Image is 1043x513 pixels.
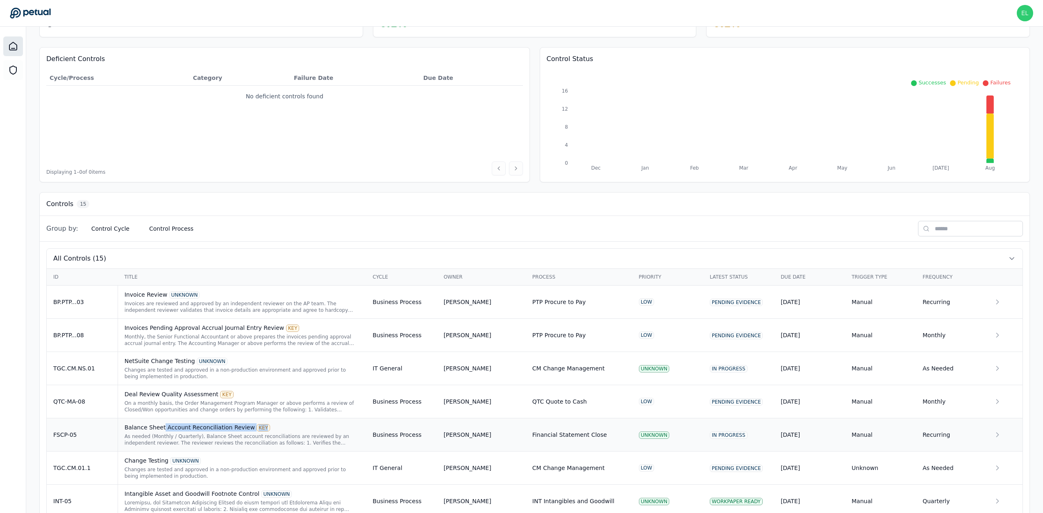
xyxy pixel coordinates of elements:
[710,398,763,406] div: Pending Evidence
[3,36,23,56] a: Dashboard
[125,499,360,513] div: Quarterly, the Functional Accounting Manager or above reviews the Intangible Asset and Goodwill f...
[565,124,568,130] tspan: 8
[366,452,437,485] td: IT General
[639,464,654,472] div: LOW
[639,431,670,439] div: UNKNOWN
[547,54,1023,64] h3: Control Status
[125,423,360,431] div: Balance Sheet Account Reconciliation Review
[509,161,523,175] button: Next
[420,70,523,86] th: Due Date
[443,464,491,472] div: [PERSON_NAME]
[366,269,437,286] th: Cycle
[526,269,632,286] th: Process
[3,60,23,80] a: SOC
[565,142,568,148] tspan: 4
[781,464,838,472] div: [DATE]
[887,165,895,171] tspan: Jun
[532,431,607,439] div: Financial Statement Close
[47,249,1023,268] button: All Controls (15)
[710,365,748,372] div: In Progress
[565,160,568,166] tspan: 0
[46,199,73,209] h3: Controls
[143,221,200,236] button: Control Process
[443,298,491,306] div: [PERSON_NAME]
[366,418,437,452] td: Business Process
[53,464,111,472] div: TGC.CM.01.1
[443,397,491,406] div: [PERSON_NAME]
[591,165,600,171] tspan: Dec
[781,431,838,439] div: [DATE]
[710,431,748,439] div: In Progress
[261,490,292,498] div: UNKNOWN
[492,161,506,175] button: Previous
[366,385,437,418] td: Business Process
[561,106,568,112] tspan: 12
[781,298,838,306] div: [DATE]
[190,70,291,86] th: Category
[781,331,838,339] div: [DATE]
[46,70,190,86] th: Cycle/Process
[845,269,916,286] th: Trigger Type
[46,224,78,234] span: Group by:
[639,398,654,405] div: LOW
[916,319,987,352] td: Monthly
[53,254,106,263] span: All Controls (15)
[46,169,105,175] span: Displaying 1– 0 of 0 items
[957,79,979,86] span: Pending
[639,298,654,306] div: LOW
[366,352,437,385] td: IT General
[257,424,270,431] div: KEY
[710,465,763,472] div: Pending Evidence
[291,70,420,86] th: Failure Date
[845,418,916,452] td: Manual
[46,86,523,107] td: No deficient controls found
[125,324,360,332] div: Invoices Pending Approval Accrual Journal Entry Review
[781,397,838,406] div: [DATE]
[916,418,987,452] td: Recurring
[845,452,916,485] td: Unknown
[710,498,763,505] div: Workpaper Ready
[918,79,946,86] span: Successes
[125,433,360,446] div: As needed (Monthly / Quarterly), Balance Sheet account reconciliations are reviewed by an indepen...
[47,269,118,286] th: ID
[443,431,491,439] div: [PERSON_NAME]
[53,431,111,439] div: FSCP-05
[366,319,437,352] td: Business Process
[916,352,987,385] td: As Needed
[916,286,987,319] td: Recurring
[532,497,614,505] div: INT Intangibles and Goodwill
[10,7,51,19] a: Go to Dashboard
[125,400,360,413] div: On a monthly basis, the Order Management Program Manager or above performs a review of Closed/Won...
[641,165,649,171] tspan: Jan
[916,385,987,418] td: Monthly
[125,300,360,313] div: Invoices are reviewed and approved by an independent reviewer on the AP team. The independent rev...
[690,165,699,171] tspan: Feb
[639,331,654,339] div: LOW
[170,457,201,465] div: UNKNOWN
[985,165,995,171] tspan: Aug
[197,358,227,365] div: UNKNOWN
[916,452,987,485] td: As Needed
[169,291,200,299] div: UNKNOWN
[220,391,234,398] div: KEY
[125,490,360,498] div: Intangible Asset and Goodwill Footnote Control
[532,464,605,472] div: CM Change Management
[739,165,748,171] tspan: Mar
[837,165,848,171] tspan: May
[53,497,111,505] div: INT-05
[286,325,300,332] div: KEY
[774,269,845,286] th: Due Date
[561,88,568,94] tspan: 16
[443,331,491,339] div: [PERSON_NAME]
[845,385,916,418] td: Manual
[532,331,586,339] div: PTP Procure to Pay
[443,497,491,505] div: [PERSON_NAME]
[125,466,360,479] div: Changes are tested and approved in a non-production environment and approved prior to being imple...
[125,390,360,398] div: Deal Review Quality Assessment
[118,269,366,286] th: Title
[932,165,949,171] tspan: [DATE]
[990,79,1011,86] span: Failures
[125,456,360,465] div: Change Testing
[53,364,111,372] div: TGC.CM.NS.01
[125,367,360,380] div: Changes are tested and approved in a non-production environment and approved prior to being imple...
